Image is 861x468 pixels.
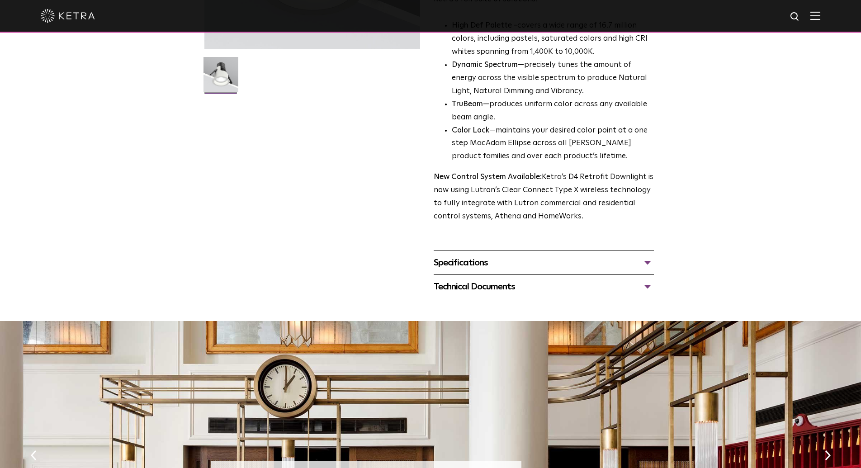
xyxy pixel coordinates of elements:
[29,449,38,461] button: Previous
[452,61,518,69] strong: Dynamic Spectrum
[810,11,820,20] img: Hamburger%20Nav.svg
[434,255,654,270] div: Specifications
[434,279,654,294] div: Technical Documents
[452,59,654,98] li: —precisely tunes the amount of energy across the visible spectrum to produce Natural Light, Natur...
[434,173,542,181] strong: New Control System Available:
[452,124,654,164] li: —maintains your desired color point at a one step MacAdam Ellipse across all [PERSON_NAME] produc...
[452,19,654,59] p: covers a wide range of 16.7 million colors, including pastels, saturated colors and high CRI whit...
[452,127,489,134] strong: Color Lock
[823,449,832,461] button: Next
[203,57,238,99] img: D4R Retrofit Downlight
[790,11,801,23] img: search icon
[41,9,95,23] img: ketra-logo-2019-white
[452,100,483,108] strong: TruBeam
[452,98,654,124] li: —produces uniform color across any available beam angle.
[434,171,654,223] p: Ketra’s D4 Retrofit Downlight is now using Lutron’s Clear Connect Type X wireless technology to f...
